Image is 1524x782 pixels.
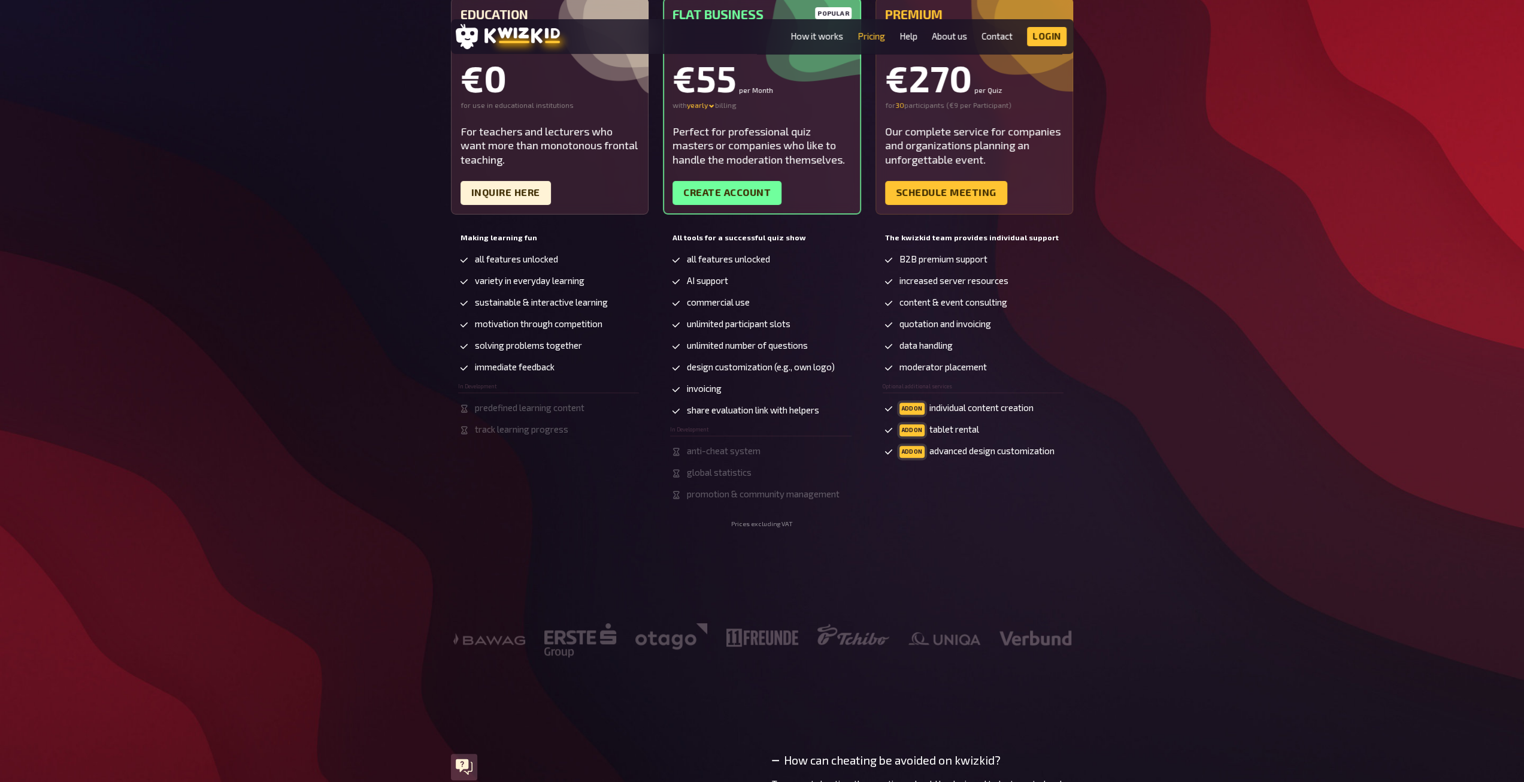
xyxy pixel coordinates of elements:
[899,297,1007,307] span: content & event consulting
[475,424,568,434] span: track learning progress
[974,86,1002,93] small: per Quiz
[670,427,709,433] span: In Development
[899,424,979,436] span: tablet rental
[475,276,584,286] span: variety in everyday learning
[687,340,808,351] span: unlimited number of questions
[790,31,843,41] a: How it works
[687,101,715,110] div: yearly
[687,467,752,478] span: global statistics
[772,754,1074,767] summary: How can cheating be avoided on kwizkid?
[687,384,722,394] span: invoicing
[687,276,728,286] span: AI support
[687,254,770,264] span: all features unlocked
[899,446,1055,458] span: advanced design customization
[475,297,608,307] span: sustainable & interactive learning
[687,489,840,499] span: promotion & community management
[475,340,582,351] span: solving problems together
[932,31,967,41] a: About us
[687,405,819,415] span: share evaluation link with helpers
[899,362,987,372] span: moderator placement
[460,101,640,110] div: for use in educational institutions
[672,60,852,96] div: €55
[899,276,1008,286] span: increased server resources
[687,362,835,372] span: design customization (e.g., own logo)
[885,7,1064,22] h5: Premium
[460,234,640,242] h5: Making learning fun
[672,181,781,205] a: Create account
[687,446,761,456] span: anti-cheat system
[858,31,885,41] a: Pricing
[687,297,750,307] span: commercial use
[739,86,773,93] small: per Month
[672,234,852,242] h5: All tools for a successful quiz show
[885,181,1007,205] a: Schedule meeting
[475,403,584,413] span: predefined learning content
[981,31,1013,41] a: Contact
[475,362,555,372] span: immediate feedback
[885,125,1064,167] div: Our complete service for companies and organizations planning an unforgettable event.
[460,181,551,205] a: Inquire here
[475,254,558,264] span: all features unlocked
[1027,27,1067,46] a: Login
[672,125,852,167] div: Perfect for professional quiz masters or companies who like to handle the moderation themselves.
[460,125,640,167] div: For teachers and lecturers who want more than monotonous frontal teaching.
[731,520,793,528] small: Prices excluding VAT
[899,403,1034,415] span: individual content creation
[885,101,1064,110] div: for participants ( €9 per Participant )
[672,7,852,22] h5: Flat Business
[895,101,904,110] input: 0
[899,319,991,329] span: quotation and invoicing
[458,384,497,390] span: In Development
[899,254,987,264] span: B2B premium support
[899,31,917,41] a: Help
[672,101,852,110] div: with billing
[460,7,640,22] h5: Education
[460,60,640,96] div: €0
[885,234,1064,242] h5: The kwizkid team provides individual support
[885,60,1064,96] div: €270
[899,340,953,351] span: data handling
[475,319,602,329] span: motivation through competition
[883,384,952,390] span: Optional additional services
[687,319,790,329] span: unlimited participant slots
